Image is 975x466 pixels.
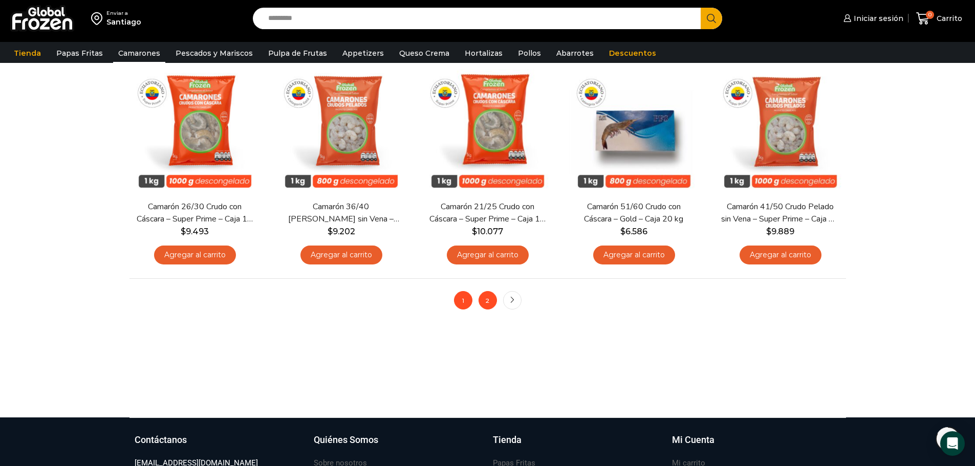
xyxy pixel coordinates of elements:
[575,201,692,225] a: Camarón 51/60 Crudo con Cáscara – Gold – Caja 20 kg
[314,433,483,457] a: Quiénes Somos
[493,433,662,457] a: Tienda
[672,433,841,457] a: Mi Cuenta
[263,43,332,63] a: Pulpa de Frutas
[620,227,647,236] bdi: 6.586
[428,201,546,225] a: Camarón 21/25 Crudo con Cáscara – Super Prime – Caja 10 kg
[551,43,599,63] a: Abarrotes
[154,246,236,264] a: Agregar al carrito: “Camarón 26/30 Crudo con Cáscara - Super Prime - Caja 10 kg”
[328,227,355,236] bdi: 9.202
[135,433,304,457] a: Contáctanos
[181,227,209,236] bdi: 9.493
[300,246,382,264] a: Agregar al carrito: “Camarón 36/40 Crudo Pelado sin Vena - Gold - Caja 10 kg”
[479,291,497,309] a: 2
[282,201,400,225] a: Camarón 36/40 [PERSON_NAME] sin Vena – Gold – Caja 10 kg
[454,291,472,309] span: 1
[472,227,477,236] span: $
[106,17,141,27] div: Santiago
[394,43,454,63] a: Queso Crema
[493,433,522,447] h3: Tienda
[135,433,187,447] h3: Contáctanos
[604,43,661,63] a: Descuentos
[593,246,675,264] a: Agregar al carrito: “Camarón 51/60 Crudo con Cáscara - Gold - Caja 20 kg”
[934,13,962,24] span: Carrito
[337,43,389,63] a: Appetizers
[472,227,503,236] bdi: 10.077
[328,227,333,236] span: $
[314,433,378,447] h3: Quiénes Somos
[170,43,258,63] a: Pescados y Mariscos
[460,43,508,63] a: Hortalizas
[851,13,903,24] span: Iniciar sesión
[766,227,771,236] span: $
[766,227,794,236] bdi: 9.889
[914,7,965,31] a: 0 Carrito
[181,227,186,236] span: $
[841,8,903,29] a: Iniciar sesión
[513,43,546,63] a: Pollos
[926,11,934,19] span: 0
[620,227,625,236] span: $
[51,43,108,63] a: Papas Fritas
[672,433,714,447] h3: Mi Cuenta
[721,201,839,225] a: Camarón 41/50 Crudo Pelado sin Vena – Super Prime – Caja 10 kg
[447,246,529,264] a: Agregar al carrito: “Camarón 21/25 Crudo con Cáscara - Super Prime - Caja 10 kg”
[940,431,965,456] div: Open Intercom Messenger
[701,8,722,29] button: Search button
[740,246,821,264] a: Agregar al carrito: “Camarón 41/50 Crudo Pelado sin Vena - Super Prime - Caja 10 kg”
[91,10,106,27] img: address-field-icon.svg
[9,43,46,63] a: Tienda
[113,43,165,63] a: Camarones
[136,201,253,225] a: Camarón 26/30 Crudo con Cáscara – Super Prime – Caja 10 kg
[106,10,141,17] div: Enviar a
